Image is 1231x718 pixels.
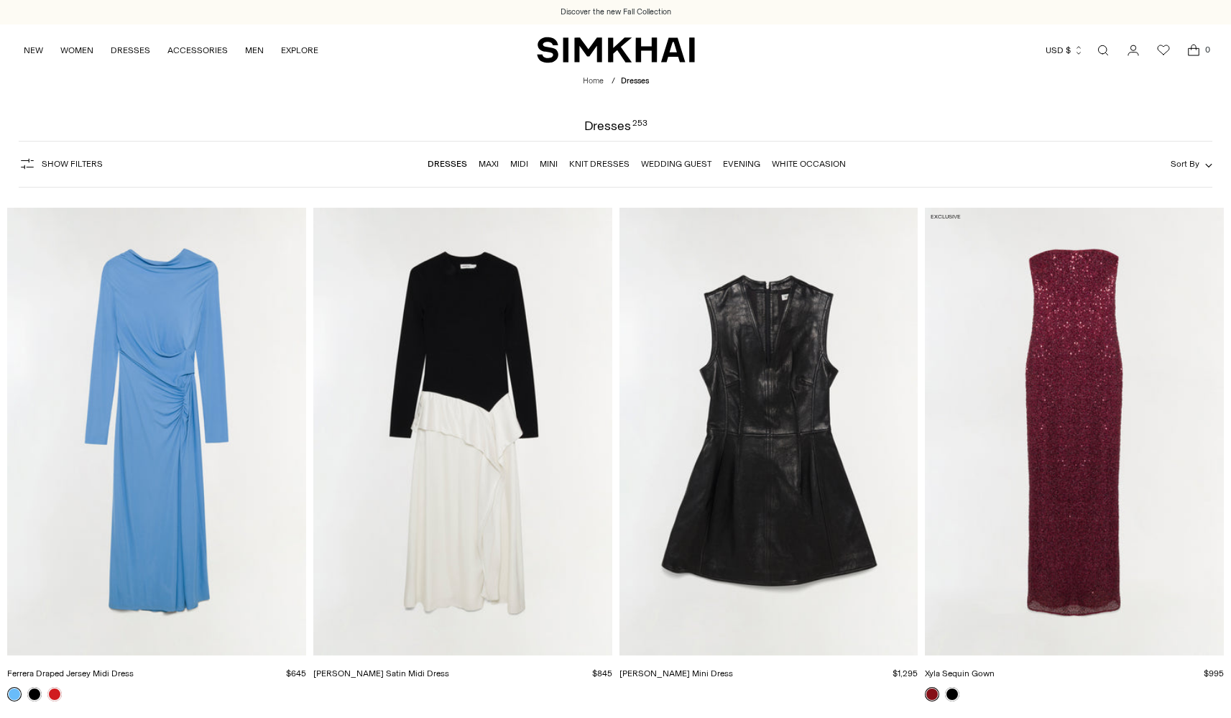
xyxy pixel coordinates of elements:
[1089,36,1117,65] a: Open search modal
[313,668,449,678] a: [PERSON_NAME] Satin Midi Dress
[7,208,306,656] a: Ferrera Draped Jersey Midi Dress
[1149,36,1178,65] a: Wishlist
[245,34,264,66] a: MEN
[1201,43,1214,56] span: 0
[167,34,228,66] a: ACCESSORIES
[569,159,630,169] a: Knit Dresses
[1119,36,1148,65] a: Go to the account page
[1204,668,1224,678] span: $995
[428,149,846,179] nav: Linked collections
[540,159,558,169] a: Mini
[619,668,733,678] a: [PERSON_NAME] Mini Dress
[428,159,467,169] a: Dresses
[7,668,134,678] a: Ferrera Draped Jersey Midi Dress
[19,152,103,175] button: Show Filters
[1171,159,1199,169] span: Sort By
[925,208,1224,656] a: Xyla Sequin Gown
[584,119,647,132] h1: Dresses
[286,668,306,678] span: $645
[583,75,649,88] nav: breadcrumbs
[281,34,318,66] a: EXPLORE
[925,668,995,678] a: Xyla Sequin Gown
[619,208,918,656] a: Juliette Leather Mini Dress
[313,208,612,656] a: Ornella Knit Satin Midi Dress
[111,34,150,66] a: DRESSES
[24,34,43,66] a: NEW
[510,159,528,169] a: Midi
[583,76,604,86] a: Home
[641,159,711,169] a: Wedding Guest
[42,159,103,169] span: Show Filters
[1179,36,1208,65] a: Open cart modal
[632,119,647,132] div: 253
[621,76,649,86] span: Dresses
[1171,156,1212,172] button: Sort By
[612,75,615,88] div: /
[893,668,918,678] span: $1,295
[772,159,846,169] a: White Occasion
[1046,34,1084,66] button: USD $
[592,668,612,678] span: $845
[60,34,93,66] a: WOMEN
[537,36,695,64] a: SIMKHAI
[561,6,671,18] a: Discover the new Fall Collection
[723,159,760,169] a: Evening
[479,159,499,169] a: Maxi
